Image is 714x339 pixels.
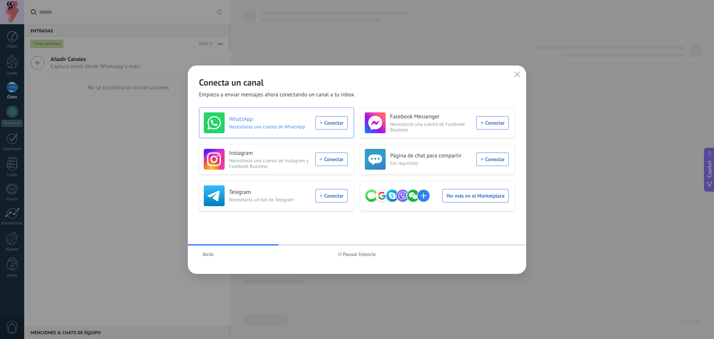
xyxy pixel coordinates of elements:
[390,113,472,121] h3: Facebook Messenger
[199,249,217,260] button: Atrás
[199,91,354,99] span: Empieza a enviar mensajes ahora conectando un canal a tu inbox
[229,124,311,129] span: Necesitarás una cuenta de WhatsApp
[390,152,472,160] h3: Página de chat para compartir
[335,249,379,260] button: Pausar historia
[229,197,311,202] span: Necesitarás un bot de Telegram
[229,158,311,169] span: Necesitarás una cuenta de Instagram y Facebook Business
[229,189,311,196] h3: Telegram
[343,252,376,257] span: Pausar historia
[390,160,472,166] span: Sin requisitos
[229,150,311,157] h3: Instagram
[199,77,515,88] h2: Conecta un canal
[229,116,311,123] h3: WhatsApp
[202,252,214,257] span: Atrás
[390,121,472,132] span: Necesitarás una cuenta de Facebook Business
